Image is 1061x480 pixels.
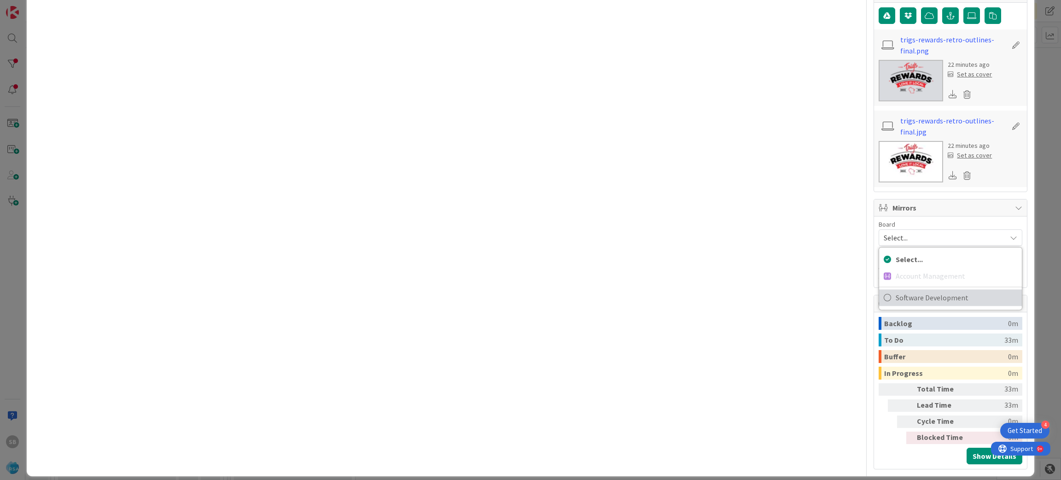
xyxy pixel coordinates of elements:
[900,34,1007,56] a: trigs-rewards-retro-outlines-final.png
[1000,423,1049,439] div: Open Get Started checklist, remaining modules: 4
[948,88,958,100] div: Download
[917,383,968,396] div: Total Time
[1008,426,1042,435] div: Get Started
[19,1,42,12] span: Support
[896,291,1017,304] span: Software Development
[948,151,992,160] div: Set as cover
[917,432,968,444] div: Blocked Time
[892,202,1010,213] span: Mirrors
[900,115,1007,137] a: trigs-rewards-retro-outlines-final.jpg
[971,416,1018,428] div: 0m
[47,4,51,11] div: 9+
[948,60,992,70] div: 22 minutes ago
[884,231,1002,244] span: Select...
[971,399,1018,412] div: 33m
[884,367,1008,380] div: In Progress
[879,289,1022,306] a: Software Development
[917,399,968,412] div: Lead Time
[884,334,1004,346] div: To Do
[948,70,992,79] div: Set as cover
[1008,317,1018,330] div: 0m
[884,317,1008,330] div: Backlog
[896,252,1017,266] span: Select...
[879,221,895,228] span: Board
[967,448,1022,464] button: Show Details
[917,416,968,428] div: Cycle Time
[948,170,958,181] div: Download
[1008,367,1018,380] div: 0m
[879,251,1022,268] a: Select...
[948,141,992,151] div: 22 minutes ago
[971,383,1018,396] div: 33m
[1004,334,1018,346] div: 33m
[1008,350,1018,363] div: 0m
[971,432,1018,444] div: 0m
[1041,421,1049,429] div: 4
[884,350,1008,363] div: Buffer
